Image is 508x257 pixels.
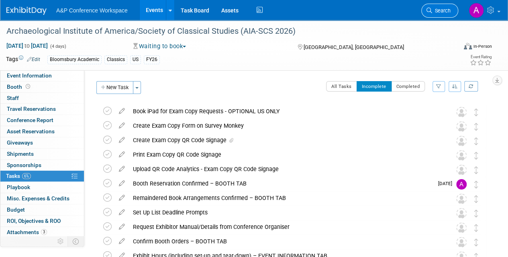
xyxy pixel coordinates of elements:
span: Travel Reservations [7,106,56,112]
div: Booth Reservation Confirmed – BOOTH TAB [129,177,433,190]
td: Toggle Event Tabs [68,236,84,247]
a: edit [115,137,129,144]
div: Create Exam Copy Form on Survey Monkey [129,119,440,133]
img: ExhibitDay [6,7,47,15]
button: Incomplete [357,81,392,92]
span: Booth [7,84,32,90]
button: New Task [96,81,133,94]
i: Move task [474,239,478,246]
img: Unassigned [456,121,467,132]
div: Request Exhibitor Manual/Details from Conference Organiser [129,220,440,234]
a: Tasks6% [0,171,84,182]
span: 3 [41,229,47,235]
div: Print Exam Copy QR Code Signage [129,148,440,161]
span: Sponsorships [7,162,41,168]
a: edit [115,238,129,245]
a: Giveaways [0,137,84,148]
div: In-Person [473,43,492,49]
span: Giveaways [7,139,33,146]
i: Move task [474,224,478,232]
a: Booth [0,82,84,92]
i: Move task [474,108,478,116]
span: [DATE] [438,181,456,186]
span: (4 days) [49,44,66,49]
span: Search [432,8,451,14]
a: edit [115,165,129,173]
span: to [23,43,31,49]
div: Set Up List Deadline Prompts [129,206,440,219]
img: Unassigned [456,194,467,204]
span: Tasks [6,173,31,179]
a: Conference Report [0,115,84,126]
div: Confirm Booth Orders – BOOTH TAB [129,235,440,248]
a: edit [115,151,129,158]
div: Upload QR Code Analytics - Exam Copy QR Code Signage [129,162,440,176]
img: Unassigned [456,208,467,218]
div: Create Exam Copy QR Code Signage [129,133,440,147]
img: Unassigned [456,165,467,175]
img: Unassigned [456,107,467,117]
a: ROI, Objectives & ROO [0,216,84,226]
span: 6% [22,173,31,179]
td: Tags [6,55,40,64]
a: edit [115,209,129,216]
span: A&P Conference Workspace [56,7,128,14]
span: [DATE] [DATE] [6,42,48,49]
div: Classics [104,55,127,64]
i: Move task [474,210,478,217]
i: Move task [474,181,478,188]
a: Shipments [0,149,84,159]
td: Personalize Event Tab Strip [54,236,68,247]
a: Refresh [464,81,478,92]
a: Playbook [0,182,84,193]
i: Move task [474,195,478,203]
i: Move task [474,123,478,131]
span: Shipments [7,151,34,157]
img: Unassigned [456,150,467,161]
img: Unassigned [456,222,467,233]
div: Event Rating [470,55,492,59]
a: Staff [0,93,84,104]
img: Format-Inperson.png [464,43,472,49]
div: Event Format [421,42,492,54]
a: Edit [27,57,40,62]
span: [GEOGRAPHIC_DATA], [GEOGRAPHIC_DATA] [303,44,404,50]
button: Completed [391,81,425,92]
a: Budget [0,204,84,215]
img: Amanda Oney [456,179,467,190]
div: Bloomsbury Academic [47,55,102,64]
i: Move task [474,166,478,174]
div: Remaindered Book Arrangements Confirmed – BOOTH TAB [129,191,440,205]
a: Search [421,4,458,18]
div: Book iPad for Exam Copy Requests - OPTIONAL US ONLY [129,104,440,118]
span: Conference Report [7,117,53,123]
a: Asset Reservations [0,126,84,137]
a: edit [115,180,129,187]
span: ROI, Objectives & ROO [7,218,61,224]
span: Booth not reserved yet [24,84,32,90]
a: Sponsorships [0,160,84,171]
span: Asset Reservations [7,128,55,135]
span: Attachments [7,229,47,235]
div: US [130,55,141,64]
button: Waiting to book [131,42,189,51]
button: All Tasks [326,81,357,92]
span: Event Information [7,72,52,79]
a: edit [115,108,129,115]
span: Staff [7,95,19,101]
i: Move task [474,152,478,159]
a: Travel Reservations [0,104,84,114]
a: Misc. Expenses & Credits [0,193,84,204]
a: Attachments3 [0,227,84,238]
span: Playbook [7,184,30,190]
span: Budget [7,206,25,213]
img: Amanda Oney [469,3,484,18]
a: edit [115,223,129,230]
div: FY26 [144,55,160,64]
img: Unassigned [456,136,467,146]
a: Event Information [0,70,84,81]
a: edit [115,122,129,129]
a: edit [115,194,129,202]
span: Misc. Expenses & Credits [7,195,69,202]
i: Move task [474,137,478,145]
